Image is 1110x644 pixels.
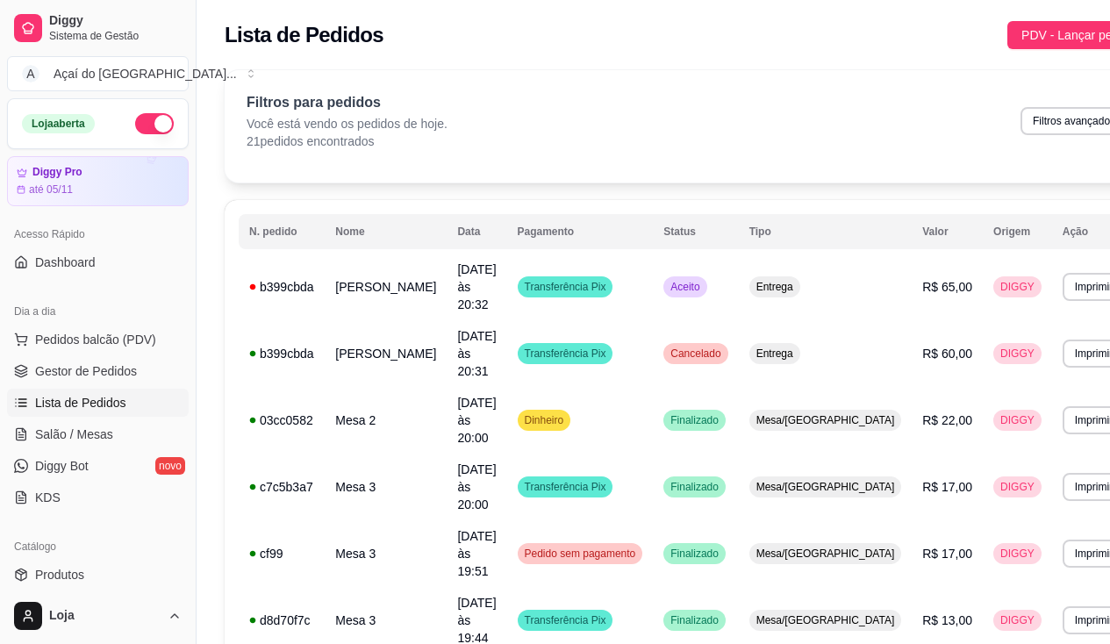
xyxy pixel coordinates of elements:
span: Transferência Pix [521,347,610,361]
td: Mesa 3 [325,520,447,587]
span: Mesa/[GEOGRAPHIC_DATA] [753,613,899,627]
div: Catálogo [7,533,189,561]
div: d8d70f7c [249,612,314,629]
span: DIGGY [997,413,1038,427]
a: Diggy Botnovo [7,452,189,480]
th: Tipo [739,214,913,249]
span: A [22,65,39,82]
span: Pedido sem pagamento [521,547,640,561]
a: Diggy Proaté 05/11 [7,156,189,206]
th: Valor [912,214,983,249]
button: Loja [7,595,189,637]
span: R$ 65,00 [922,280,972,294]
th: Origem [983,214,1052,249]
th: Pagamento [507,214,654,249]
span: Diggy [49,13,182,29]
a: Salão / Mesas [7,420,189,448]
div: Dia a dia [7,297,189,326]
span: Sistema de Gestão [49,29,182,43]
button: Select a team [7,56,189,91]
td: Mesa 2 [325,387,447,454]
div: c7c5b3a7 [249,478,314,496]
span: DIGGY [997,280,1038,294]
div: b399cbda [249,345,314,362]
article: Diggy Pro [32,166,82,179]
a: Dashboard [7,248,189,276]
span: Finalizado [667,613,722,627]
div: Loja aberta [22,114,95,133]
span: [DATE] às 20:00 [457,462,496,512]
a: Produtos [7,561,189,589]
th: N. pedido [239,214,325,249]
span: R$ 60,00 [922,347,972,361]
div: Acesso Rápido [7,220,189,248]
span: Transferência Pix [521,280,610,294]
span: R$ 17,00 [922,547,972,561]
h2: Lista de Pedidos [225,21,383,49]
span: KDS [35,489,61,506]
td: [PERSON_NAME] [325,254,447,320]
p: Você está vendo os pedidos de hoje. [247,115,448,132]
span: [DATE] às 20:00 [457,396,496,445]
span: Pedidos balcão (PDV) [35,331,156,348]
span: Gestor de Pedidos [35,362,137,380]
th: Nome [325,214,447,249]
span: [DATE] às 20:32 [457,262,496,311]
span: DIGGY [997,480,1038,494]
span: [DATE] às 20:31 [457,329,496,378]
span: Finalizado [667,413,722,427]
span: Loja [49,608,161,624]
span: Finalizado [667,547,722,561]
div: cf99 [249,545,314,562]
span: [DATE] às 19:51 [457,529,496,578]
span: Entrega [753,280,797,294]
article: até 05/11 [29,182,73,197]
span: Mesa/[GEOGRAPHIC_DATA] [753,480,899,494]
span: DIGGY [997,347,1038,361]
span: Aceito [667,280,703,294]
div: b399cbda [249,278,314,296]
span: Dashboard [35,254,96,271]
th: Data [447,214,506,249]
span: Mesa/[GEOGRAPHIC_DATA] [753,413,899,427]
span: Finalizado [667,480,722,494]
a: KDS [7,483,189,512]
th: Status [653,214,738,249]
span: R$ 22,00 [922,413,972,427]
td: Mesa 3 [325,454,447,520]
span: Salão / Mesas [35,426,113,443]
a: Gestor de Pedidos [7,357,189,385]
p: Filtros para pedidos [247,92,448,113]
td: [PERSON_NAME] [325,320,447,387]
span: Transferência Pix [521,480,610,494]
span: DIGGY [997,547,1038,561]
span: Cancelado [667,347,724,361]
button: Alterar Status [135,113,174,134]
span: Mesa/[GEOGRAPHIC_DATA] [753,547,899,561]
span: Diggy Bot [35,457,89,475]
span: R$ 13,00 [922,613,972,627]
span: Transferência Pix [521,613,610,627]
span: Produtos [35,566,84,583]
a: Lista de Pedidos [7,389,189,417]
span: Lista de Pedidos [35,394,126,411]
span: Dinheiro [521,413,568,427]
span: Entrega [753,347,797,361]
button: Pedidos balcão (PDV) [7,326,189,354]
span: R$ 17,00 [922,480,972,494]
p: 21 pedidos encontrados [247,132,448,150]
span: DIGGY [997,613,1038,627]
div: 03cc0582 [249,411,314,429]
a: DiggySistema de Gestão [7,7,189,49]
div: Açaí do [GEOGRAPHIC_DATA] ... [54,65,237,82]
